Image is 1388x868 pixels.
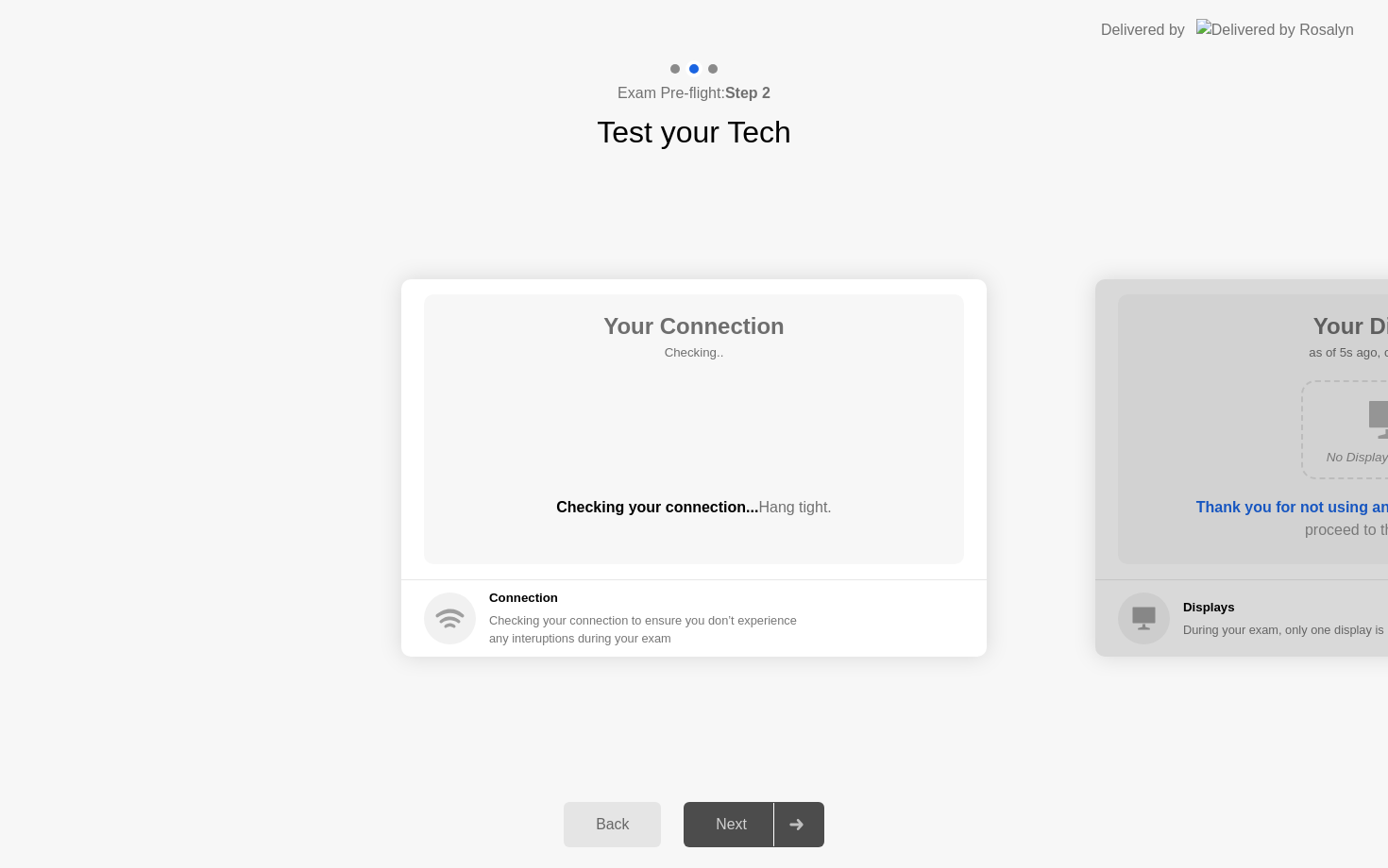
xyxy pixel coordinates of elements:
[569,816,655,833] div: Back
[564,802,661,847] button: Back
[424,496,964,519] div: Checking your connection...
[603,309,785,343] h1: Your Connection
[597,109,791,155] h1: Test your Tech
[684,802,824,847] button: Next
[758,499,831,515] span: Hang tight.
[618,82,770,105] h4: Exam Pre-flight:
[689,816,773,833] div: Next
[725,85,770,101] b: Step 2
[489,611,808,647] div: Checking your connection to ensure you don’t experience any interuptions during your exam
[603,343,785,362] h5: Checking..
[489,589,808,608] h5: Connection
[1196,19,1354,41] img: Delivered by Rosalyn
[1101,19,1185,42] div: Delivered by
